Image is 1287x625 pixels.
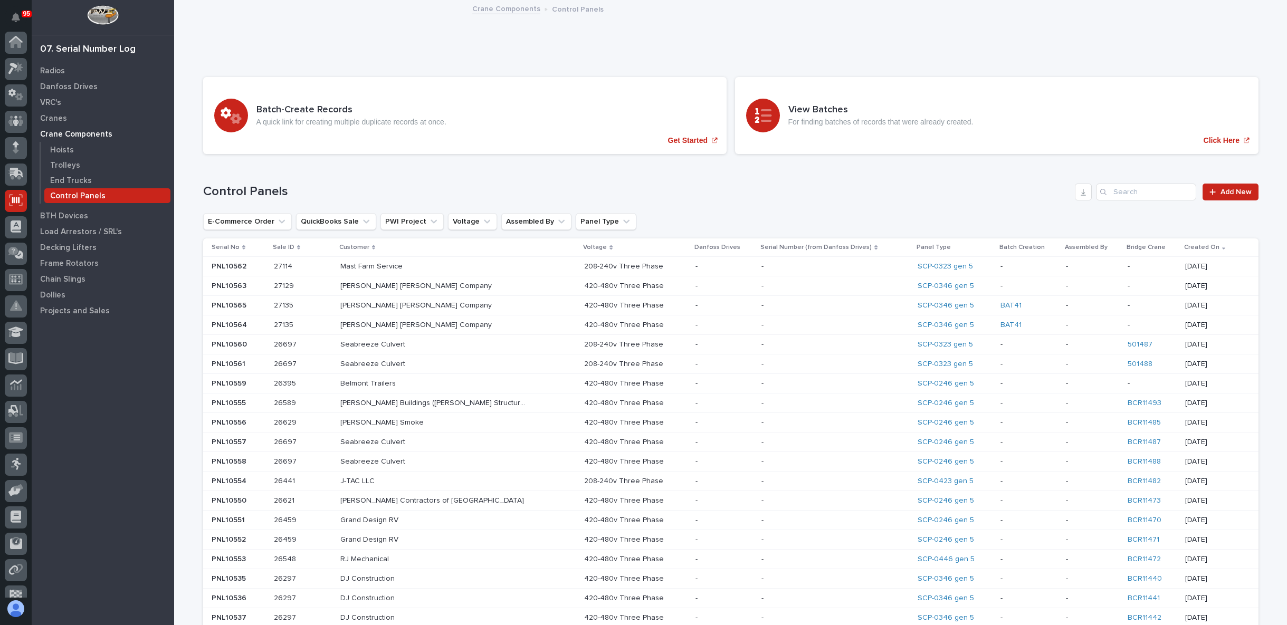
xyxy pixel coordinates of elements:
a: BCR11482 [1128,477,1161,486]
p: Seabreeze Culvert [340,358,407,369]
a: Projects and Sales [32,303,174,319]
p: Grand Design RV [340,533,401,544]
p: Seabreeze Culvert [340,436,407,447]
p: - [1128,321,1177,330]
p: Dollies [40,291,65,300]
p: 420-480v Three Phase [584,416,666,427]
a: Radios [32,63,174,79]
p: - [1128,262,1177,271]
a: SCP-0346 gen 5 [918,613,974,622]
p: - [761,358,766,369]
p: - [1000,613,1057,622]
p: 420-480v Three Phase [584,377,666,388]
p: 26548 [274,553,298,564]
p: PNL10551 [212,514,247,525]
p: [DATE] [1185,340,1242,349]
p: - [695,418,753,427]
p: 208-240v Three Phase [584,475,665,486]
p: DJ Construction [340,611,397,622]
p: - [761,436,766,447]
button: E-Commerce Order [203,213,292,230]
div: Notifications95 [13,13,27,30]
p: VRC's [40,98,61,108]
p: PNL10550 [212,494,249,505]
p: - [1066,399,1119,408]
p: 420-480v Three Phase [584,397,666,408]
a: BCR11488 [1128,457,1161,466]
p: Grand Design RV [340,514,401,525]
p: - [1000,379,1057,388]
a: SCP-0246 gen 5 [918,438,974,447]
p: Batch Creation [999,242,1045,253]
tr: PNL10564PNL10564 2713527135 [PERSON_NAME] [PERSON_NAME] Company[PERSON_NAME] [PERSON_NAME] Compan... [203,315,1259,335]
p: - [761,572,766,583]
p: - [1066,379,1119,388]
tr: PNL10562PNL10562 2711427114 Mast Farm ServiceMast Farm Service 208-240v Three Phase208-240v Three... [203,257,1259,276]
button: Voltage [448,213,497,230]
p: - [761,611,766,622]
p: 26297 [274,572,298,583]
p: 208-240v Three Phase [584,358,665,369]
p: 420-480v Three Phase [584,299,666,310]
span: Add New [1221,188,1252,196]
button: Assembled By [501,213,571,230]
p: Radios [40,66,65,76]
p: - [761,377,766,388]
p: 420-480v Three Phase [584,319,666,330]
p: A quick link for creating multiple duplicate records at once. [256,118,446,127]
p: - [1066,438,1119,447]
p: - [1066,262,1119,271]
a: BCR11442 [1128,613,1161,622]
a: Decking Lifters [32,239,174,255]
a: Add New [1203,184,1258,200]
button: QuickBooks Sale [296,213,376,230]
a: 501487 [1128,340,1152,349]
a: BCR11487 [1128,438,1161,447]
p: - [1000,360,1057,369]
a: SCP-0246 gen 5 [918,379,974,388]
p: 26395 [274,377,298,388]
p: PNL10537 [212,611,249,622]
a: SCP-0346 gen 5 [918,301,974,310]
p: [DATE] [1185,438,1242,447]
p: 26697 [274,358,299,369]
p: Trolleys [50,161,80,170]
p: - [1128,379,1177,388]
p: PNL10555 [212,397,248,408]
tr: PNL10556PNL10556 2662926629 [PERSON_NAME] Smoke[PERSON_NAME] Smoke 420-480v Three Phase420-480v T... [203,413,1259,432]
a: BCR11470 [1128,516,1161,525]
a: SCP-0346 gen 5 [918,321,974,330]
p: Belmont Trailers [340,377,398,388]
a: SCP-0446 gen 5 [918,555,975,564]
p: - [1066,457,1119,466]
a: SCP-0246 gen 5 [918,418,974,427]
p: Danfoss Drives [40,82,98,92]
p: - [695,379,753,388]
p: [PERSON_NAME] Buildings ([PERSON_NAME] Structures) [340,397,527,408]
p: BTH Devices [40,211,88,221]
p: - [695,594,753,603]
p: Bridge Crane [1127,242,1166,253]
a: SCP-0323 gen 5 [918,340,973,349]
p: - [695,496,753,505]
p: PNL10562 [212,260,249,271]
p: 420-480v Three Phase [584,514,666,525]
tr: PNL10554PNL10554 2644126441 J-TAC LLCJ-TAC LLC 208-240v Three Phase208-240v Three Phase --- SCP-0... [203,472,1259,491]
h3: View Batches [788,104,974,116]
a: BCR11473 [1128,496,1161,505]
a: Crane Components [472,2,540,14]
p: PNL10553 [212,553,248,564]
p: 26697 [274,338,299,349]
p: 420-480v Three Phase [584,553,666,564]
a: BTH Devices [32,208,174,224]
p: 26297 [274,611,298,622]
p: - [695,574,753,583]
p: - [695,535,753,544]
tr: PNL10558PNL10558 2669726697 Seabreeze CulvertSeabreeze Culvert 420-480v Three Phase420-480v Three... [203,452,1259,472]
a: BCR11485 [1128,418,1161,427]
p: [DATE] [1185,535,1242,544]
p: [DATE] [1185,301,1242,310]
tr: PNL10559PNL10559 2639526395 Belmont TrailersBelmont Trailers 420-480v Three Phase420-480v Three P... [203,374,1259,393]
p: - [1066,496,1119,505]
p: DJ Construction [340,572,397,583]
